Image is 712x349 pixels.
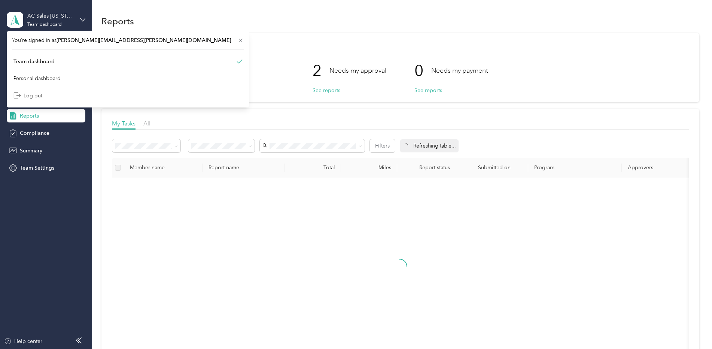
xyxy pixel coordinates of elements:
h1: Reports [101,17,134,25]
th: Member name [124,158,203,178]
th: Approvers [622,158,697,178]
span: [PERSON_NAME][EMAIL_ADDRESS][PERSON_NAME][DOMAIN_NAME] [57,37,231,43]
div: Refreshing table... [400,139,459,152]
div: AC Sales [US_STATE] 02 US01-AC-D50011-CC10501 ([PERSON_NAME]) [27,12,74,20]
span: Team Settings [20,164,54,172]
th: Submitted on [472,158,528,178]
div: Log out [13,92,42,100]
span: Compliance [20,129,49,137]
h1: My Tasks [112,47,689,55]
span: All [143,120,150,127]
div: Total [291,164,335,171]
span: Report status [403,164,466,171]
th: Program [528,158,622,178]
p: 2 [313,55,329,87]
button: See reports [414,87,442,94]
div: Team dashboard [27,22,62,27]
div: Member name [130,164,197,171]
button: Filters [370,139,395,152]
p: Needs my approval [329,66,386,75]
div: Team dashboard [13,58,55,66]
p: Needs my payment [431,66,488,75]
iframe: Everlance-gr Chat Button Frame [670,307,712,349]
div: Personal dashboard [13,75,61,82]
span: Summary [20,147,42,155]
button: See reports [313,87,340,94]
span: Reports [20,112,39,120]
div: Miles [347,164,391,171]
th: Report name [203,158,285,178]
p: 0 [414,55,431,87]
button: Help center [4,337,42,345]
span: You’re signed in as [12,36,244,44]
span: My Tasks [112,120,136,127]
